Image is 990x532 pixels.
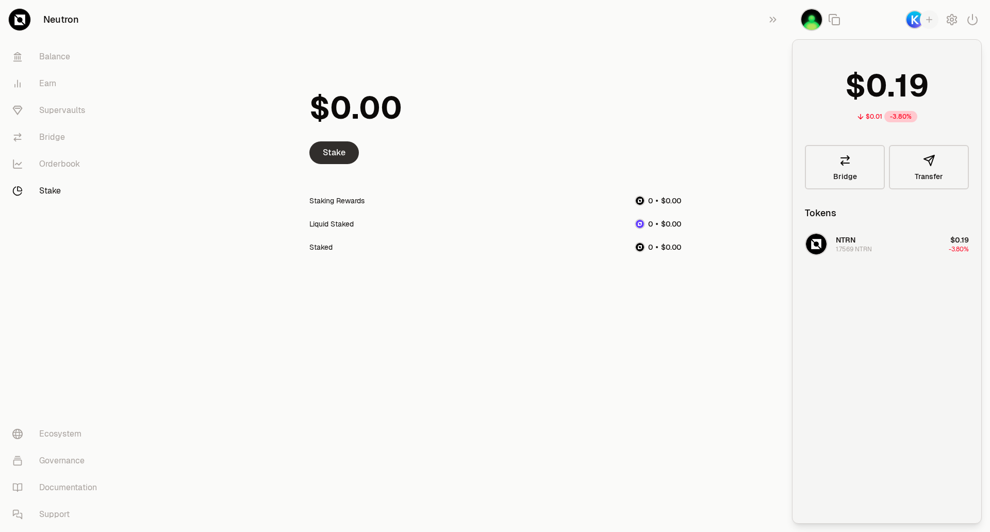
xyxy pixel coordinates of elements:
a: Stake [4,178,111,204]
img: Antoine BdV (ATOM) [801,9,822,30]
button: Keplr [905,10,938,29]
button: Antoine BdV (ATOM) [800,8,823,31]
div: Tokens [805,206,836,220]
div: Staked [309,242,333,252]
div: -3.80% [884,111,917,122]
div: Staking Rewards [309,196,365,206]
div: 1.7569 NTRN [836,245,872,253]
span: Bridge [833,173,857,180]
img: NTRN Logo [806,234,827,254]
a: Supervaults [4,97,111,124]
a: Support [4,501,111,528]
a: Balance [4,43,111,70]
a: Orderbook [4,151,111,178]
a: Bridge [4,124,111,151]
button: Transfer [889,145,969,189]
a: Stake [309,141,359,164]
img: NTRN Logo [636,243,644,251]
span: $0.19 [950,235,969,245]
a: Ecosystem [4,421,111,447]
span: -3.80% [949,245,969,253]
img: NTRN Logo [636,197,644,205]
div: $0.01 [866,112,882,121]
span: Transfer [915,173,943,180]
div: Liquid Staked [309,219,354,229]
a: Bridge [805,145,885,189]
img: dNTRN Logo [636,220,644,228]
a: Earn [4,70,111,97]
a: Documentation [4,474,111,501]
span: NTRN [836,235,855,245]
img: Keplr [906,11,923,28]
a: Governance [4,447,111,474]
button: NTRN LogoNTRN1.7569 NTRN$0.19-3.80% [799,229,975,260]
